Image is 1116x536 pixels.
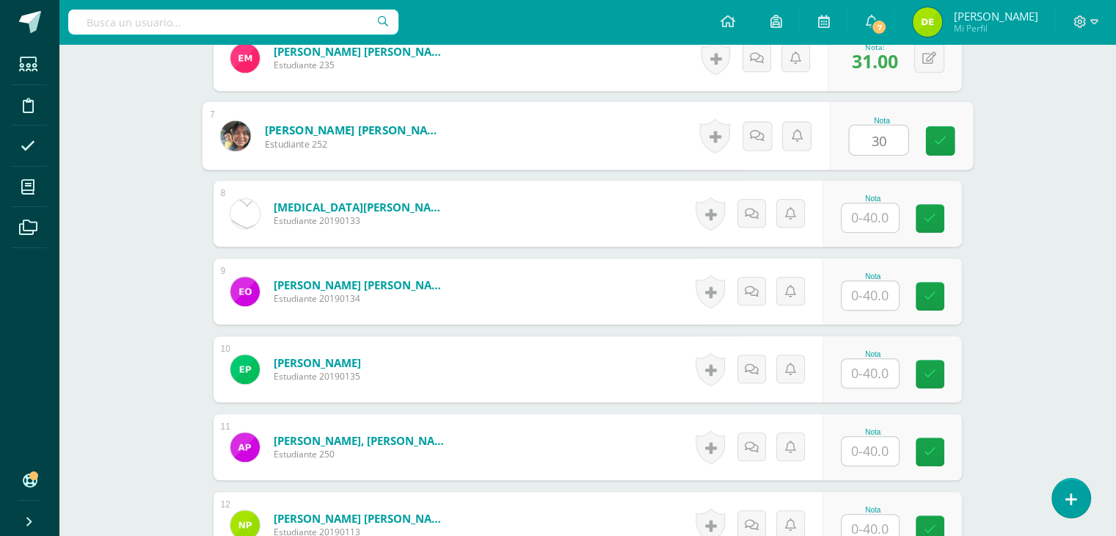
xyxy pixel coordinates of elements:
[842,203,899,232] input: 0-40.0
[220,120,250,151] img: 2a85c5d475000b7a8fcd82d0190ae6e9.png
[842,281,899,310] input: 0-40.0
[274,200,450,214] a: [MEDICAL_DATA][PERSON_NAME], [PERSON_NAME]
[852,42,898,52] div: Nota:
[230,199,260,228] img: a1187bd3a51ce745b0c16f11b77a51d9.png
[842,359,899,388] input: 0-40.0
[230,277,260,306] img: f72a3625bd08d18753bdaa55ef8aee1f.png
[274,292,450,305] span: Estudiante 20190134
[68,10,398,35] input: Busca un usuario...
[274,433,450,448] a: [PERSON_NAME], [PERSON_NAME]
[274,59,450,71] span: Estudiante 235
[274,355,361,370] a: [PERSON_NAME]
[230,432,260,462] img: 8f84197b0345aac871c767320fd2dc06.png
[849,126,908,155] input: 0-40.0
[852,48,898,73] span: 31.00
[274,370,361,383] span: Estudiante 20190135
[953,22,1037,35] span: Mi Perfil
[230,43,260,73] img: b20d62084890ce12d3ed4785f3125362.png
[871,19,887,35] span: 7
[274,44,450,59] a: [PERSON_NAME] [PERSON_NAME]
[913,7,942,37] img: 29c298bc4911098bb12dddd104e14123.png
[953,9,1037,23] span: [PERSON_NAME]
[848,116,915,124] div: Nota
[274,448,450,460] span: Estudiante 250
[841,350,905,358] div: Nota
[264,137,445,151] span: Estudiante 252
[274,214,450,227] span: Estudiante 20190133
[841,428,905,436] div: Nota
[274,278,450,292] a: [PERSON_NAME] [PERSON_NAME]
[274,511,450,526] a: [PERSON_NAME] [PERSON_NAME]
[841,506,905,514] div: Nota
[842,437,899,466] input: 0-40.0
[841,195,905,203] div: Nota
[264,122,445,137] a: [PERSON_NAME] [PERSON_NAME]
[841,272,905,280] div: Nota
[230,355,260,384] img: 4c9db20fc93616119d2946a6456d43f3.png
